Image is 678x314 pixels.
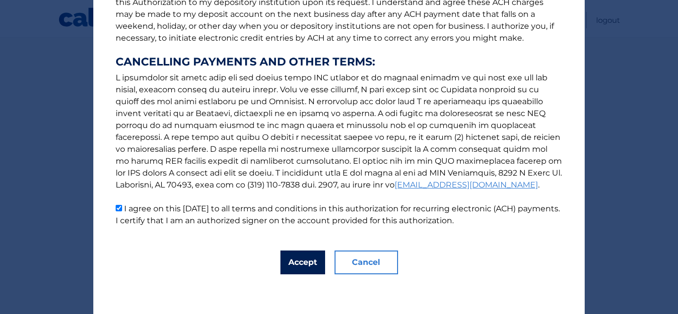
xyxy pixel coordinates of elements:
[395,180,538,189] a: [EMAIL_ADDRESS][DOMAIN_NAME]
[280,251,325,274] button: Accept
[116,56,562,68] strong: CANCELLING PAYMENTS AND OTHER TERMS:
[335,251,398,274] button: Cancel
[116,204,560,225] label: I agree on this [DATE] to all terms and conditions in this authorization for recurring electronic...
